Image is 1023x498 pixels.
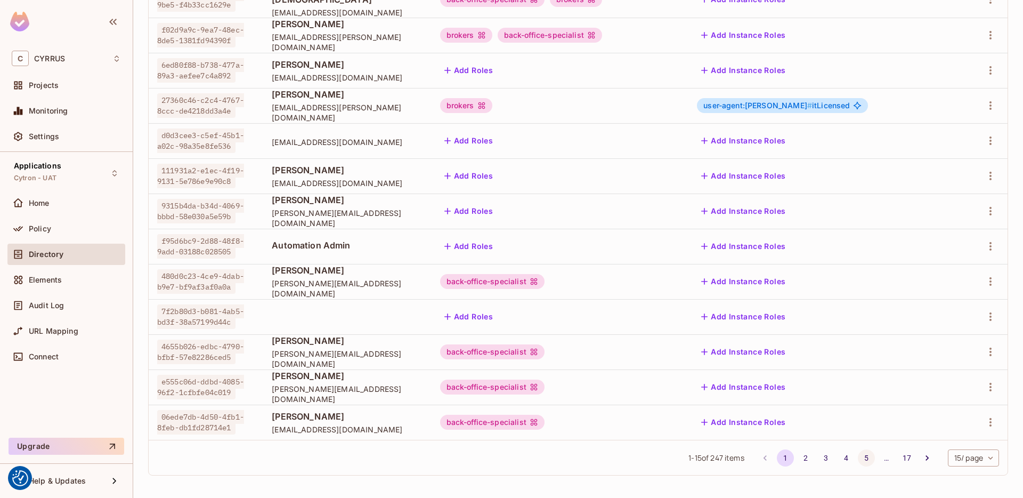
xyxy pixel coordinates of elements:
[777,449,794,467] button: page 1
[919,449,936,467] button: Go to next page
[440,167,498,184] button: Add Roles
[797,449,814,467] button: Go to page 2
[440,380,545,395] div: back-office-specialist
[755,449,937,467] nav: pagination navigation
[272,335,423,347] span: [PERSON_NAME]
[440,62,498,79] button: Add Roles
[29,327,78,335] span: URL Mapping
[157,93,244,118] span: 27360c46-c2c4-4767-8ccc-de4218dd3a4e
[703,101,850,110] span: itLicensed
[697,27,790,44] button: Add Instance Roles
[157,234,244,259] span: f95d6bc9-2d88-48f8-9add-03188c028505
[272,349,423,369] span: [PERSON_NAME][EMAIL_ADDRESS][DOMAIN_NAME]
[703,101,812,110] span: user-agent:[PERSON_NAME]
[807,101,812,110] span: #
[29,477,86,485] span: Help & Updates
[272,178,423,188] span: [EMAIL_ADDRESS][DOMAIN_NAME]
[697,203,790,220] button: Add Instance Roles
[272,208,423,228] span: [PERSON_NAME][EMAIL_ADDRESS][DOMAIN_NAME]
[272,384,423,404] span: [PERSON_NAME][EMAIL_ADDRESS][DOMAIN_NAME]
[10,12,29,31] img: SReyMgAAAABJRU5ErkJggg==
[29,132,59,141] span: Settings
[440,308,498,325] button: Add Roles
[29,224,51,233] span: Policy
[858,449,875,467] button: Go to page 5
[440,132,498,149] button: Add Roles
[838,449,855,467] button: Go to page 4
[498,28,602,43] div: back-office-specialist
[272,7,423,18] span: [EMAIL_ADDRESS][DOMAIN_NAME]
[29,81,59,90] span: Projects
[272,278,423,299] span: [PERSON_NAME][EMAIL_ADDRESS][DOMAIN_NAME]
[697,167,790,184] button: Add Instance Roles
[29,250,63,259] span: Directory
[440,98,492,113] div: brokers
[272,424,423,435] span: [EMAIL_ADDRESS][DOMAIN_NAME]
[157,164,244,188] span: 111931a2-e1ec-4f19-9131-5e786e9e90c8
[440,203,498,220] button: Add Roles
[948,449,999,467] div: 15 / page
[272,239,423,251] span: Automation Admin
[272,370,423,382] span: [PERSON_NAME]
[697,132,790,149] button: Add Instance Roles
[272,194,423,206] span: [PERSON_NAME]
[157,304,244,329] span: 7f2b80d3-b081-4ab5-bd3f-38a57199d44c
[440,28,492,43] div: brokers
[697,308,790,325] button: Add Instance Roles
[9,438,124,455] button: Upgrade
[14,174,56,182] span: Cytron - UAT
[12,51,29,66] span: C
[157,269,244,294] span: 480d0c23-4ce9-4dab-b9e7-bf9af3af0a0a
[697,62,790,79] button: Add Instance Roles
[697,379,790,396] button: Add Instance Roles
[272,164,423,176] span: [PERSON_NAME]
[29,107,68,115] span: Monitoring
[157,199,244,223] span: 9315b4da-b34d-4069-bbbd-58e030a5e59b
[272,18,423,30] span: [PERSON_NAME]
[697,273,790,290] button: Add Instance Roles
[34,54,65,63] span: Workspace: CYRRUS
[272,137,423,147] span: [EMAIL_ADDRESS][DOMAIN_NAME]
[440,344,545,359] div: back-office-specialist
[697,238,790,255] button: Add Instance Roles
[272,102,423,123] span: [EMAIL_ADDRESS][PERSON_NAME][DOMAIN_NAME]
[697,414,790,431] button: Add Instance Roles
[29,199,50,207] span: Home
[440,415,545,430] div: back-office-specialist
[29,276,62,284] span: Elements
[688,452,744,464] span: 1 - 15 of 247 items
[29,352,59,361] span: Connect
[157,410,244,435] span: 06ede7db-4d50-4fb1-8feb-db1fd28714e1
[12,470,28,486] img: Revisit consent button
[898,449,915,467] button: Go to page 17
[12,470,28,486] button: Consent Preferences
[697,343,790,360] button: Add Instance Roles
[878,453,895,463] div: …
[272,73,423,83] span: [EMAIL_ADDRESS][DOMAIN_NAME]
[157,375,244,399] span: e555c06d-ddbd-4085-96f2-1cfbfe04c019
[440,238,498,255] button: Add Roles
[157,58,244,83] span: 6ed80f88-b738-477a-89a3-aefee7c4a892
[272,264,423,276] span: [PERSON_NAME]
[440,274,545,289] div: back-office-specialist
[29,301,64,310] span: Audit Log
[157,23,244,47] span: f02d9a9c-9ea7-48ec-8de5-1381fd94390f
[272,59,423,70] span: [PERSON_NAME]
[14,162,61,170] span: Applications
[157,128,244,153] span: d0d3cee3-c5ef-45b1-a02c-98a35e8fe536
[272,32,423,52] span: [EMAIL_ADDRESS][PERSON_NAME][DOMAIN_NAME]
[272,89,423,100] span: [PERSON_NAME]
[157,340,244,364] span: 4655b026-edbc-4790-bfbf-57e82286ced5
[272,411,423,422] span: [PERSON_NAME]
[817,449,834,467] button: Go to page 3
